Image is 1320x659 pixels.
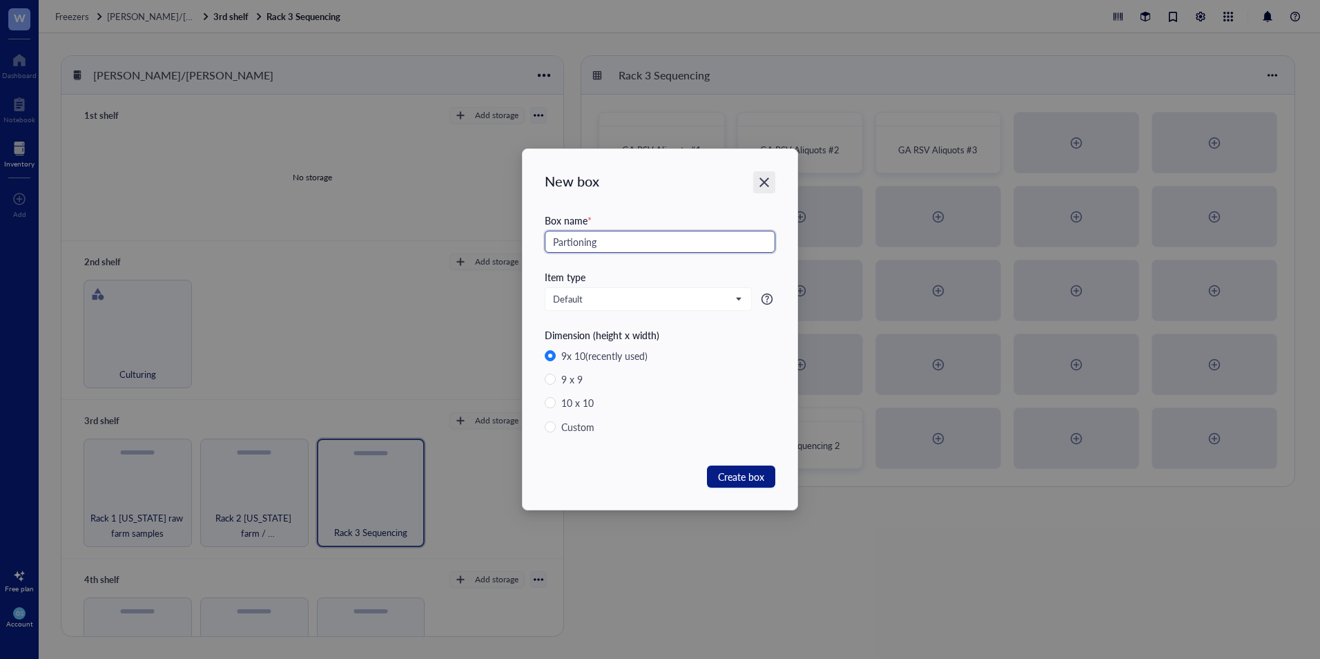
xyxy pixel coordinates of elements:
[545,213,775,228] div: Box name
[561,372,583,387] div: 9 x 9
[561,419,594,434] div: Custom
[753,174,775,191] span: Close
[545,327,775,343] div: Dimension (height x width)
[561,395,594,410] div: 10 x 10
[753,171,775,193] button: Close
[561,348,648,363] div: 9 x 10 (recently used)
[545,269,775,285] div: Item type
[707,466,775,488] button: Create box
[545,231,775,253] input: e.g. DNA protein
[553,293,741,305] span: Default
[545,171,775,191] div: New box
[718,469,764,484] span: Create box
